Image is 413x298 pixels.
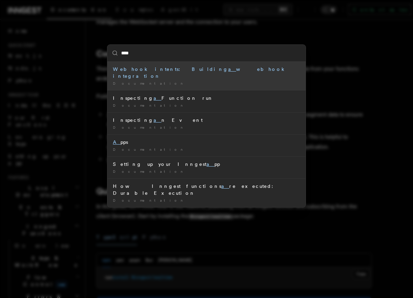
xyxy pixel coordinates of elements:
div: Inspecting n Event [113,117,300,124]
span: Documentation [113,103,186,107]
mark: a [153,95,161,101]
div: How Inngest functions re executed: Durable Execution [113,183,300,196]
mark: a [153,117,161,123]
span: Documentation [113,147,186,151]
mark: a [221,183,229,189]
span: Documentation [113,169,186,173]
mark: a [206,161,214,167]
mark: a [228,66,236,72]
div: Webhook intents: Building webhook integration [113,66,300,79]
div: Setting up your Inngest pp [113,161,300,168]
span: Documentation [113,198,186,202]
mark: A [113,139,120,145]
div: Inspecting Function run [113,95,300,102]
span: Documentation [113,81,186,85]
span: Documentation [113,125,186,129]
div: pps [113,139,300,146]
